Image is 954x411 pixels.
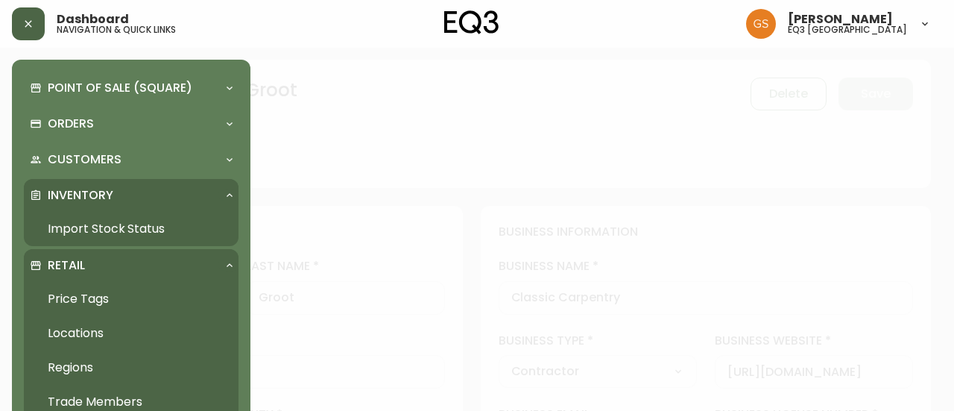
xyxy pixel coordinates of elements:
div: Retail [24,249,238,282]
p: Customers [48,151,121,168]
p: Orders [48,116,94,132]
a: Regions [24,351,238,385]
a: Locations [24,316,238,351]
a: Price Tags [24,282,238,316]
div: Orders [24,107,238,140]
div: Customers [24,143,238,176]
p: Inventory [48,187,113,204]
img: 6b403d9c54a9a0c30f681d41f5fc2571 [746,9,776,39]
span: [PERSON_NAME] [788,13,893,25]
h5: navigation & quick links [57,25,176,34]
p: Point of Sale (Square) [48,80,192,96]
img: logo [444,10,499,34]
h5: eq3 [GEOGRAPHIC_DATA] [788,25,907,34]
div: Inventory [24,179,238,212]
span: Dashboard [57,13,129,25]
p: Retail [48,257,85,274]
a: Import Stock Status [24,212,238,246]
div: Point of Sale (Square) [24,72,238,104]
